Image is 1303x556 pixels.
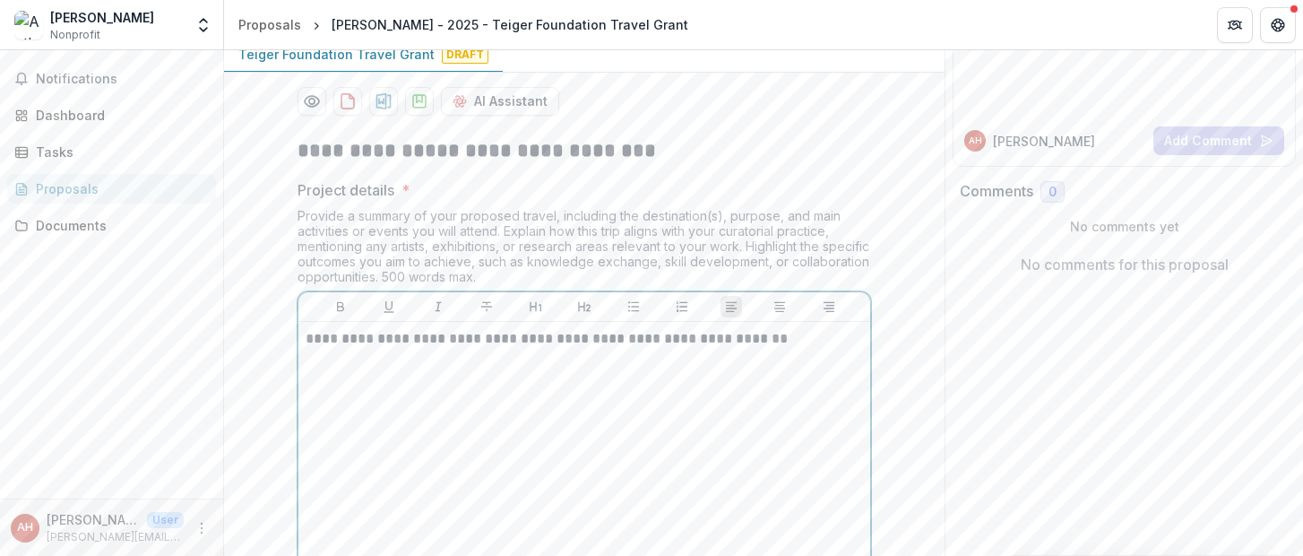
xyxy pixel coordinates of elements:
div: Documents [36,216,202,235]
p: No comments for this proposal [1021,254,1229,275]
div: Anthony Huberman [969,136,982,145]
div: [PERSON_NAME] - 2025 - Teiger Foundation Travel Grant [332,15,688,34]
button: Heading 1 [525,296,547,317]
button: Bold [330,296,351,317]
button: Notifications [7,65,216,93]
a: Documents [7,211,216,240]
div: Proposals [238,15,301,34]
button: download-proposal [369,87,398,116]
button: Add Comment [1153,126,1284,155]
span: Notifications [36,72,209,87]
button: Get Help [1260,7,1296,43]
a: Tasks [7,137,216,167]
img: Anthony Huberman [14,11,43,39]
p: [PERSON_NAME] [993,132,1095,151]
button: Heading 2 [574,296,595,317]
button: Partners [1217,7,1253,43]
button: Italicize [427,296,449,317]
span: 0 [1048,185,1057,200]
button: download-proposal [405,87,434,116]
button: Bullet List [623,296,644,317]
button: Align Left [721,296,742,317]
nav: breadcrumb [231,12,695,38]
div: [PERSON_NAME] [50,8,154,27]
p: User [147,512,184,528]
a: Dashboard [7,100,216,130]
span: Draft [442,46,488,64]
p: Project details [298,179,394,201]
button: AI Assistant [441,87,559,116]
div: Tasks [36,143,202,161]
div: Anthony Huberman [17,522,33,534]
button: Align Center [769,296,790,317]
button: Open entity switcher [191,7,216,43]
button: Strike [476,296,497,317]
button: Preview be7e12ba-8209-4026-b92a-e5a39dcdc848-0.pdf [298,87,326,116]
button: More [191,517,212,539]
div: Proposals [36,179,202,198]
p: [PERSON_NAME][EMAIL_ADDRESS][DOMAIN_NAME] [47,529,184,545]
button: Underline [378,296,400,317]
button: download-proposal [333,87,362,116]
p: Teiger Foundation Travel Grant [238,45,435,64]
button: Ordered List [671,296,693,317]
p: [PERSON_NAME] [47,510,140,529]
button: Align Right [818,296,840,317]
div: Dashboard [36,106,202,125]
h2: Comments [960,183,1033,200]
a: Proposals [7,174,216,204]
p: No comments yet [960,217,1289,236]
span: Nonprofit [50,27,100,43]
div: Provide a summary of your proposed travel, including the destination(s), purpose, and main activi... [298,208,871,291]
a: Proposals [231,12,308,38]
